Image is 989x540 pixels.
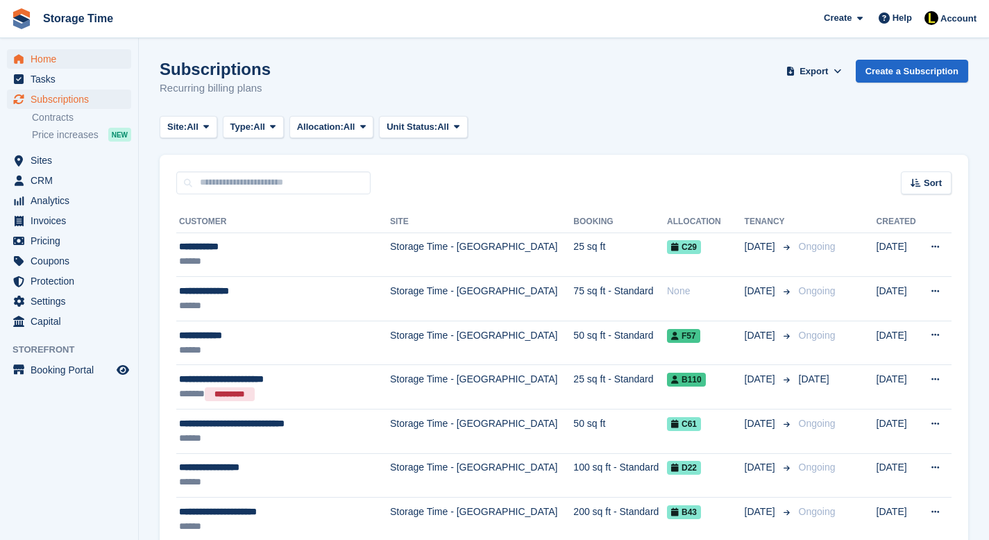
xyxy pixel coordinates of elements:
button: Unit Status: All [379,116,467,139]
span: Price increases [32,128,99,142]
td: 50 sq ft [573,410,667,454]
span: Settings [31,292,114,311]
td: [DATE] [877,277,920,321]
div: None [667,284,745,298]
span: Ongoing [799,418,836,429]
a: menu [7,251,131,271]
span: [DATE] [745,284,778,298]
td: [DATE] [877,365,920,410]
a: Preview store [115,362,131,378]
button: Export [784,60,845,83]
td: [DATE] [877,321,920,365]
td: Storage Time - [GEOGRAPHIC_DATA] [390,321,573,365]
span: D22 [667,461,701,475]
span: Coupons [31,251,114,271]
span: Account [940,12,977,26]
span: [DATE] [745,372,778,387]
a: menu [7,271,131,291]
th: Tenancy [745,211,793,233]
span: Subscriptions [31,90,114,109]
td: 100 sq ft - Standard [573,453,667,498]
td: 25 sq ft [573,233,667,277]
a: Storage Time [37,7,119,30]
span: B43 [667,505,701,519]
span: All [344,120,355,134]
span: Invoices [31,211,114,230]
span: All [187,120,198,134]
td: Storage Time - [GEOGRAPHIC_DATA] [390,453,573,498]
td: [DATE] [877,410,920,454]
a: menu [7,49,131,69]
th: Customer [176,211,390,233]
button: Site: All [160,116,217,139]
td: 75 sq ft - Standard [573,277,667,321]
a: menu [7,69,131,89]
span: Ongoing [799,241,836,252]
img: Laaibah Sarwar [924,11,938,25]
span: Ongoing [799,285,836,296]
span: Ongoing [799,330,836,341]
span: Analytics [31,191,114,210]
span: Pricing [31,231,114,251]
a: menu [7,90,131,109]
span: Booking Portal [31,360,114,380]
td: 50 sq ft - Standard [573,321,667,365]
a: menu [7,211,131,230]
td: [DATE] [877,233,920,277]
span: Protection [31,271,114,291]
span: C29 [667,240,701,254]
td: Storage Time - [GEOGRAPHIC_DATA] [390,233,573,277]
h1: Subscriptions [160,60,271,78]
span: Help [893,11,912,25]
th: Created [877,211,920,233]
span: [DATE] [745,416,778,431]
a: Price increases NEW [32,127,131,142]
p: Recurring billing plans [160,81,271,96]
a: menu [7,292,131,311]
button: Allocation: All [289,116,374,139]
th: Booking [573,211,667,233]
td: [DATE] [877,453,920,498]
span: Type: [230,120,254,134]
span: Unit Status: [387,120,437,134]
span: All [253,120,265,134]
span: Site: [167,120,187,134]
a: menu [7,231,131,251]
span: Export [800,65,828,78]
a: menu [7,360,131,380]
a: menu [7,191,131,210]
span: All [437,120,449,134]
td: 25 sq ft - Standard [573,365,667,410]
td: Storage Time - [GEOGRAPHIC_DATA] [390,365,573,410]
span: [DATE] [745,460,778,475]
span: Capital [31,312,114,331]
span: [DATE] [745,239,778,254]
span: C61 [667,417,701,431]
td: Storage Time - [GEOGRAPHIC_DATA] [390,410,573,454]
span: Sites [31,151,114,170]
span: [DATE] [745,505,778,519]
span: Create [824,11,852,25]
span: Ongoing [799,462,836,473]
span: Ongoing [799,506,836,517]
td: Storage Time - [GEOGRAPHIC_DATA] [390,277,573,321]
div: NEW [108,128,131,142]
a: Contracts [32,111,131,124]
a: Create a Subscription [856,60,968,83]
span: [DATE] [799,373,829,385]
th: Site [390,211,573,233]
a: menu [7,312,131,331]
button: Type: All [223,116,284,139]
span: Tasks [31,69,114,89]
span: [DATE] [745,328,778,343]
img: stora-icon-8386f47178a22dfd0bd8f6a31ec36ba5ce8667c1dd55bd0f319d3a0aa187defe.svg [11,8,32,29]
span: CRM [31,171,114,190]
span: B110 [667,373,706,387]
span: Sort [924,176,942,190]
span: F57 [667,329,700,343]
a: menu [7,151,131,170]
th: Allocation [667,211,745,233]
span: Storefront [12,343,138,357]
span: Allocation: [297,120,344,134]
span: Home [31,49,114,69]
